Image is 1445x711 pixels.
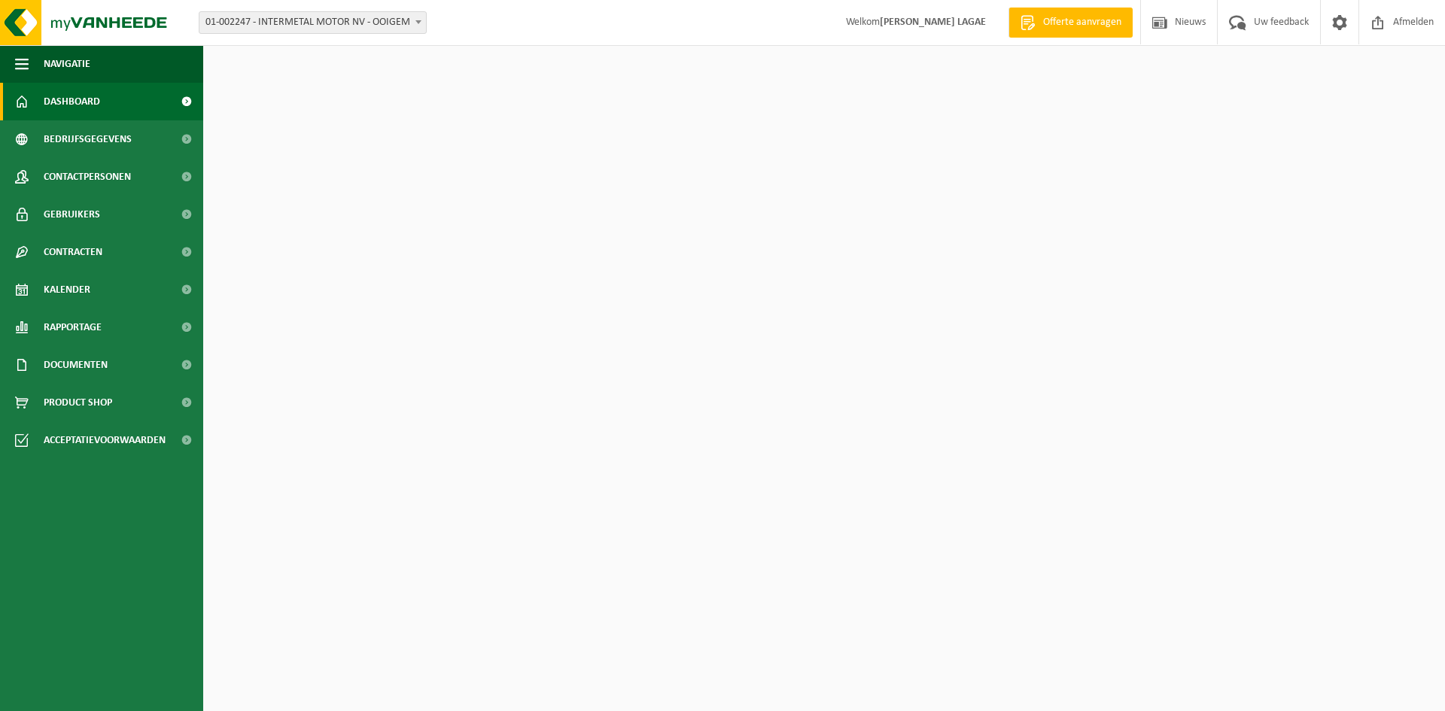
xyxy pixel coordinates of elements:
span: Offerte aanvragen [1039,15,1125,30]
span: Acceptatievoorwaarden [44,421,166,459]
span: Contactpersonen [44,158,131,196]
span: Documenten [44,346,108,384]
span: Kalender [44,271,90,308]
span: Rapportage [44,308,102,346]
span: Dashboard [44,83,100,120]
span: Navigatie [44,45,90,83]
strong: [PERSON_NAME] LAGAE [880,17,986,28]
span: Contracten [44,233,102,271]
span: 01-002247 - INTERMETAL MOTOR NV - OOIGEM [199,12,426,33]
span: Product Shop [44,384,112,421]
a: Offerte aanvragen [1008,8,1133,38]
span: 01-002247 - INTERMETAL MOTOR NV - OOIGEM [199,11,427,34]
span: Bedrijfsgegevens [44,120,132,158]
span: Gebruikers [44,196,100,233]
